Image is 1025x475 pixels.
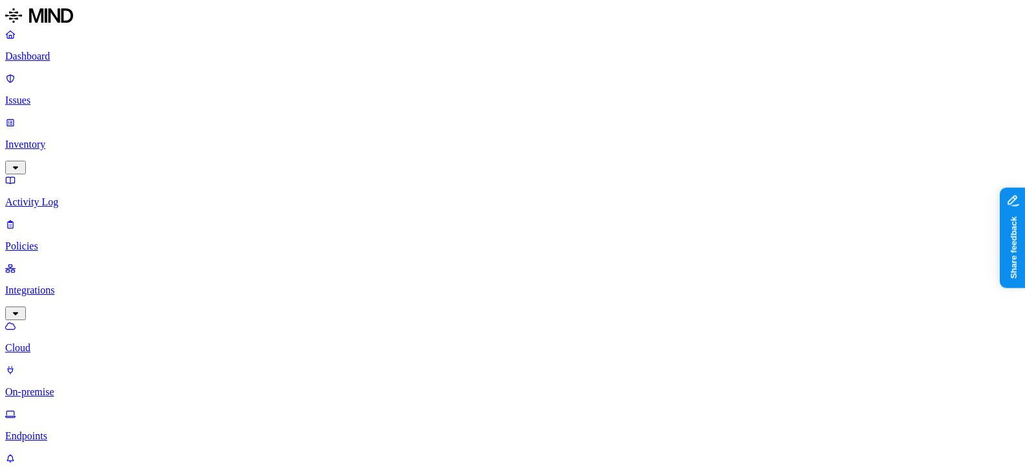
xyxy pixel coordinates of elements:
[5,364,1020,398] a: On-premise
[5,386,1020,398] p: On-premise
[5,5,73,26] img: MIND
[5,117,1020,172] a: Inventory
[5,342,1020,354] p: Cloud
[5,73,1020,106] a: Issues
[5,95,1020,106] p: Issues
[5,218,1020,252] a: Policies
[5,139,1020,150] p: Inventory
[5,196,1020,208] p: Activity Log
[5,240,1020,252] p: Policies
[5,29,1020,62] a: Dashboard
[5,408,1020,442] a: Endpoints
[5,51,1020,62] p: Dashboard
[5,430,1020,442] p: Endpoints
[5,284,1020,296] p: Integrations
[5,5,1020,29] a: MIND
[5,174,1020,208] a: Activity Log
[5,320,1020,354] a: Cloud
[5,262,1020,318] a: Integrations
